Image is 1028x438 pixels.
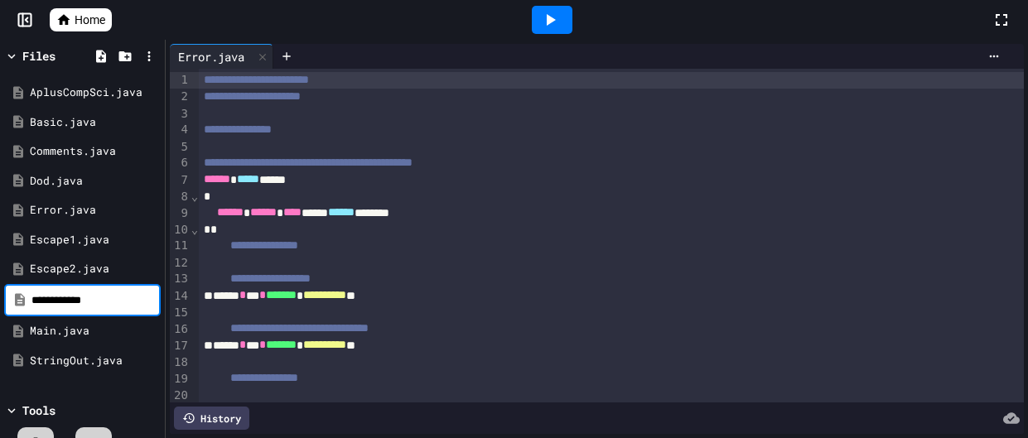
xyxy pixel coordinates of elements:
[170,338,191,354] div: 17
[22,47,56,65] div: Files
[50,8,112,31] a: Home
[30,323,159,339] div: Main.java
[170,48,253,65] div: Error.java
[170,139,191,156] div: 5
[170,205,191,222] div: 9
[170,305,191,321] div: 15
[191,223,199,236] span: Fold line
[30,232,159,248] div: Escape1.java
[22,402,56,419] div: Tools
[191,190,199,203] span: Fold line
[170,387,191,404] div: 20
[170,89,191,105] div: 2
[174,407,249,430] div: History
[30,353,159,369] div: StringOut.java
[30,143,159,160] div: Comments.java
[170,255,191,272] div: 12
[170,238,191,254] div: 11
[170,122,191,138] div: 4
[30,261,159,277] div: Escape2.java
[170,354,191,371] div: 18
[170,106,191,123] div: 3
[75,12,105,28] span: Home
[170,172,191,189] div: 7
[170,321,191,338] div: 16
[170,44,273,69] div: Error.java
[170,155,191,171] div: 6
[170,72,191,89] div: 1
[30,173,159,190] div: Dod.java
[170,288,191,305] div: 14
[30,202,159,219] div: Error.java
[170,271,191,287] div: 13
[170,189,191,205] div: 8
[170,222,191,238] div: 10
[170,371,191,387] div: 19
[30,84,159,101] div: AplusCompSci.java
[30,114,159,131] div: Basic.java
